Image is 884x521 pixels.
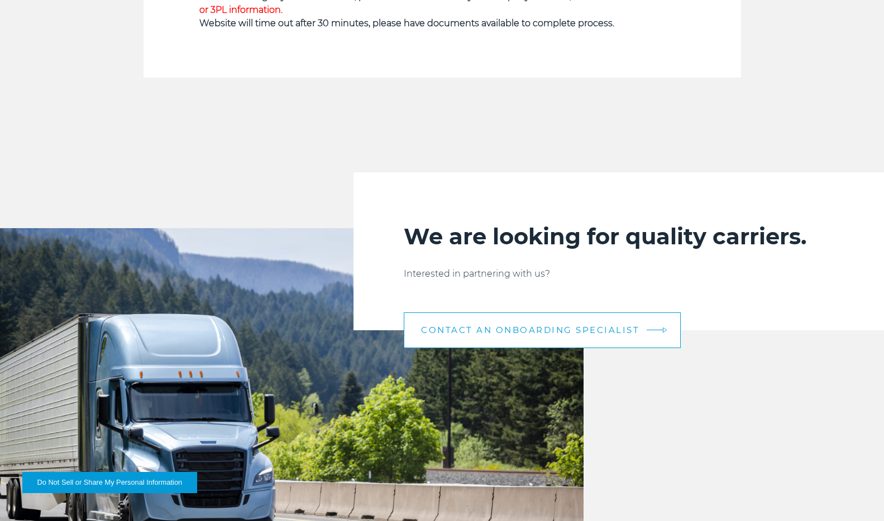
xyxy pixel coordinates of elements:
a: CONTACT AN ONBOARDING SPECIALIST arrow arrow [404,312,681,348]
span: CONTACT AN ONBOARDING SPECIALIST [421,326,639,334]
img: arrow [663,327,667,334]
h2: We are looking for quality carriers. [404,223,834,250]
button: Do Not Sell or Share My Personal Information [22,472,197,493]
strong: Website will time out after 30 minutes, please have documents available to complete process. [199,18,614,28]
p: Interested in partnering with us? [404,267,834,281]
